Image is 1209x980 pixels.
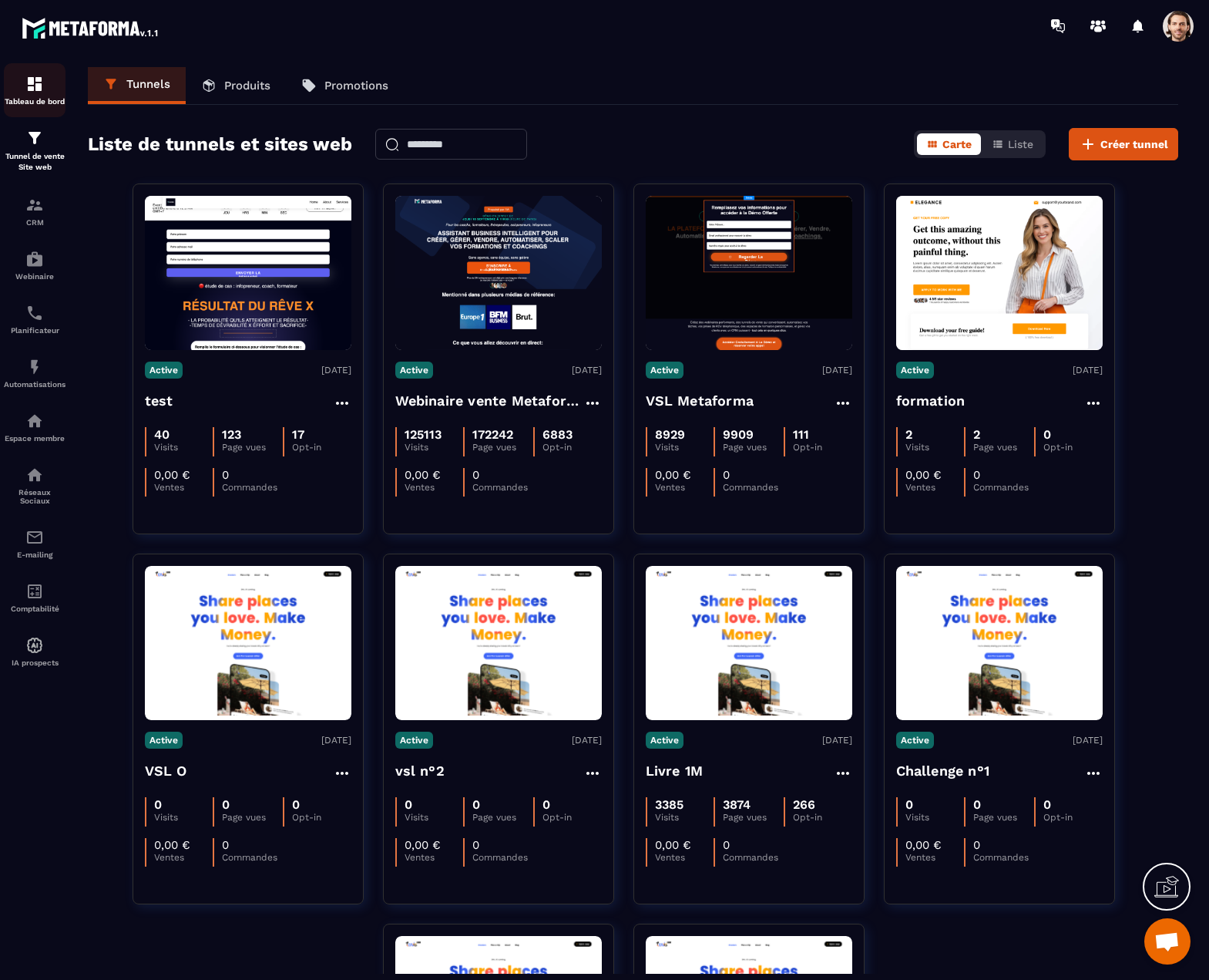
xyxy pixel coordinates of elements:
[4,292,65,346] a: schedulerschedulerPlanificateur
[222,852,280,863] p: Commandes
[186,67,286,104] a: Produits
[793,797,815,812] p: 266
[4,400,65,454] a: automationsautomationsEspace membre
[723,468,730,482] p: 0
[1043,442,1102,453] p: Opt-in
[723,442,784,453] p: Page vues
[292,797,300,812] p: 0
[395,362,433,379] p: Active
[4,218,65,227] p: CRM
[154,838,190,852] p: 0,00 €
[572,365,602,375] p: [DATE]
[4,488,65,505] p: Réseaux Sociaux
[154,427,170,442] p: 40
[25,412,44,430] img: automations
[154,442,213,453] p: Visits
[905,442,964,453] p: Visits
[154,797,162,812] p: 0
[1069,128,1178,160] button: Créer tunnel
[655,442,714,453] p: Visits
[655,797,683,812] p: 3385
[405,852,463,863] p: Ventes
[25,129,44,147] img: formation
[25,528,44,547] img: email
[655,468,691,482] p: 0,00 €
[917,133,981,155] button: Carte
[973,468,980,482] p: 0
[542,427,573,442] p: 6883
[973,838,980,852] p: 0
[222,442,283,453] p: Page vues
[292,427,304,442] p: 17
[222,838,229,852] p: 0
[4,434,65,443] p: Espace membre
[222,427,241,442] p: 123
[723,482,781,493] p: Commandes
[405,838,441,852] p: 0,00 €
[4,346,65,400] a: automationsautomationsAutomatisations
[973,427,980,442] p: 2
[154,482,213,493] p: Ventes
[324,79,388,93] p: Promotions
[793,442,851,453] p: Opt-in
[4,454,65,517] a: social-networksocial-networkRéseaux Sociaux
[222,468,229,482] p: 0
[395,760,445,782] h4: vsl n°2
[472,812,533,823] p: Page vues
[896,760,990,782] h4: Challenge n°1
[405,482,463,493] p: Ventes
[4,238,65,292] a: automationsautomationsWebinaire
[472,838,479,852] p: 0
[896,732,934,749] p: Active
[88,129,352,160] h2: Liste de tunnels et sites web
[655,838,691,852] p: 0,00 €
[646,760,704,782] h4: Livre 1M
[1008,138,1033,150] span: Liste
[4,551,65,559] p: E-mailing
[224,79,270,93] p: Produits
[973,482,1032,493] p: Commandes
[145,760,187,782] h4: VSL O
[1144,918,1191,965] div: Open chat
[222,797,230,812] p: 0
[4,380,65,389] p: Automatisations
[973,812,1034,823] p: Page vues
[222,482,280,493] p: Commandes
[222,812,283,823] p: Page vues
[405,427,442,442] p: 125113
[22,14,160,42] img: logo
[646,571,852,716] img: image
[646,732,683,749] p: Active
[723,797,751,812] p: 3874
[25,250,44,268] img: automations
[145,362,183,379] p: Active
[145,732,183,749] p: Active
[942,138,972,150] span: Carte
[321,735,351,746] p: [DATE]
[4,63,65,117] a: formationformationTableau de bord
[25,304,44,322] img: scheduler
[4,117,65,184] a: formationformationTunnel de vente Site web
[793,427,809,442] p: 111
[723,852,781,863] p: Commandes
[973,442,1034,453] p: Page vues
[646,196,852,350] img: image
[472,797,480,812] p: 0
[655,812,714,823] p: Visits
[982,133,1043,155] button: Liste
[646,362,683,379] p: Active
[896,571,1103,716] img: image
[1043,812,1102,823] p: Opt-in
[4,517,65,571] a: emailemailE-mailing
[292,812,351,823] p: Opt-in
[542,442,601,453] p: Opt-in
[395,196,602,350] img: image
[405,812,463,823] p: Visits
[292,442,351,453] p: Opt-in
[723,812,784,823] p: Page vues
[25,582,44,601] img: accountant
[472,852,531,863] p: Commandes
[472,468,479,482] p: 0
[4,326,65,335] p: Planificateur
[4,658,65,667] p: IA prospects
